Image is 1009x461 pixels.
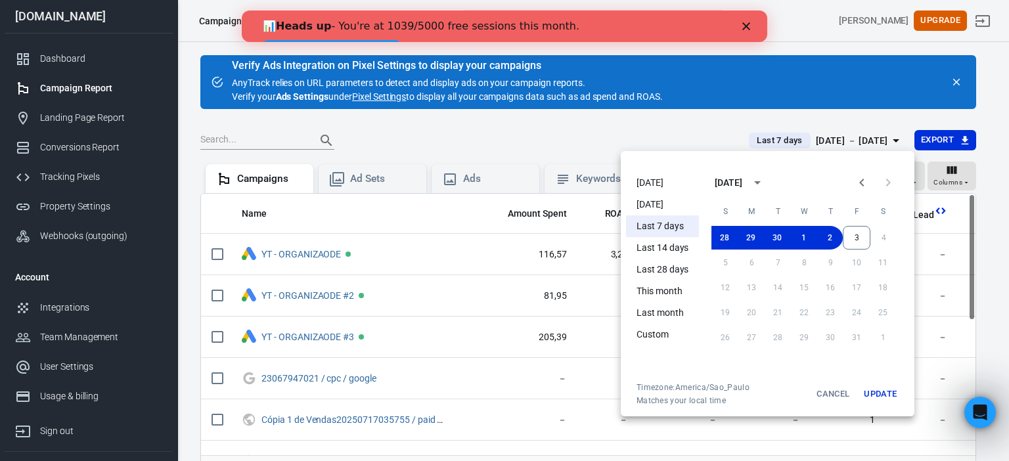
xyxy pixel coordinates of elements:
span: Friday [845,198,868,225]
button: 3 [843,226,870,250]
li: [DATE] [626,172,699,194]
li: Last 7 days [626,215,699,237]
iframe: Intercom live chat [964,397,996,428]
span: Tuesday [766,198,790,225]
iframe: Intercom live chat banner [242,11,767,42]
span: Saturday [871,198,895,225]
span: Matches your local time [637,395,750,406]
li: This month [626,280,699,302]
li: Last 28 days [626,259,699,280]
button: 28 [711,226,738,250]
button: Cancel [812,382,854,406]
button: Update [859,382,901,406]
li: Last month [626,302,699,324]
button: 29 [738,226,764,250]
button: 1 [790,226,817,250]
button: Previous month [849,169,875,196]
div: Timezone: America/Sao_Paulo [637,382,750,393]
button: calendar view is open, switch to year view [746,171,769,194]
div: [DATE] [715,176,742,190]
li: Custom [626,324,699,345]
li: [DATE] [626,194,699,215]
button: 2 [817,226,843,250]
div: Close [501,12,514,20]
span: Thursday [818,198,842,225]
button: 30 [764,226,790,250]
li: Last 14 days [626,237,699,259]
span: Sunday [713,198,737,225]
a: 👉 View upgrade options [21,30,159,45]
span: Wednesday [792,198,816,225]
span: Monday [740,198,763,225]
